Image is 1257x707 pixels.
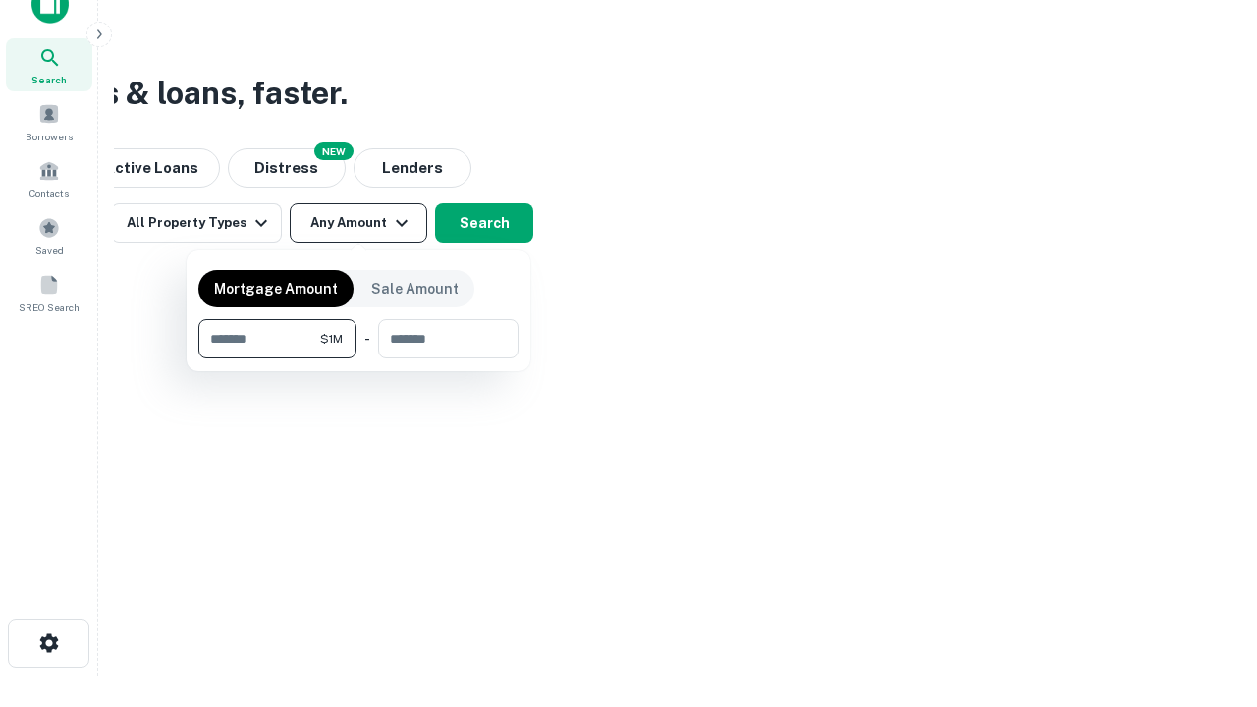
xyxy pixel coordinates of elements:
div: - [364,319,370,358]
span: $1M [320,330,343,348]
iframe: Chat Widget [1159,550,1257,644]
p: Sale Amount [371,278,459,299]
p: Mortgage Amount [214,278,338,299]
